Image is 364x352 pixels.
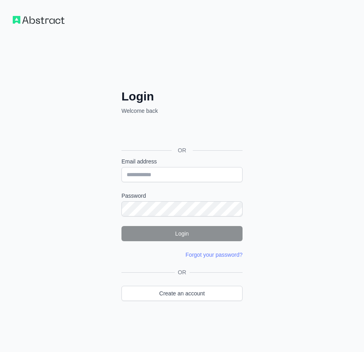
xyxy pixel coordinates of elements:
[121,226,243,241] button: Login
[121,157,243,165] label: Email address
[121,286,243,301] a: Create an account
[117,124,245,141] iframe: Sign in with Google Button
[121,192,243,200] label: Password
[13,16,65,24] img: Workflow
[175,268,190,276] span: OR
[121,107,243,115] p: Welcome back
[121,89,243,104] h2: Login
[186,252,243,258] a: Forgot your password?
[172,146,193,154] span: OR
